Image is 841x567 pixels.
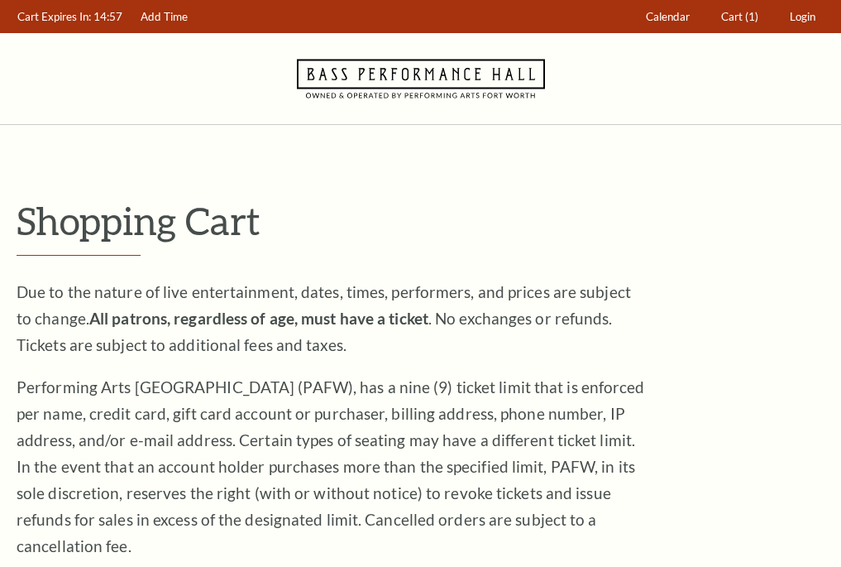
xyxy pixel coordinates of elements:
[17,199,824,242] p: Shopping Cart
[790,10,815,23] span: Login
[721,10,743,23] span: Cart
[638,1,698,33] a: Calendar
[17,10,91,23] span: Cart Expires In:
[646,10,690,23] span: Calendar
[745,10,758,23] span: (1)
[93,10,122,23] span: 14:57
[133,1,196,33] a: Add Time
[714,1,767,33] a: Cart (1)
[782,1,824,33] a: Login
[17,374,645,560] p: Performing Arts [GEOGRAPHIC_DATA] (PAFW), has a nine (9) ticket limit that is enforced per name, ...
[17,282,631,354] span: Due to the nature of live entertainment, dates, times, performers, and prices are subject to chan...
[89,309,428,328] strong: All patrons, regardless of age, must have a ticket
